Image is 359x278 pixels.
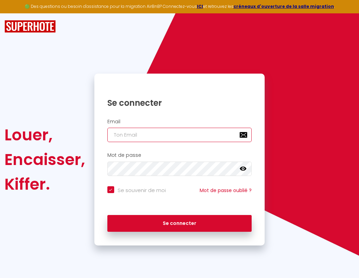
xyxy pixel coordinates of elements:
[4,147,85,172] div: Encaisser,
[107,215,252,232] button: Se connecter
[234,3,334,9] a: créneaux d'ouverture de la salle migration
[5,3,26,23] button: Ouvrir le widget de chat LiveChat
[4,172,85,197] div: Kiffer.
[197,3,203,9] a: ICI
[107,128,252,142] input: Ton Email
[107,98,252,108] h1: Se connecter
[107,152,252,158] h2: Mot de passe
[4,20,56,33] img: SuperHote logo
[107,119,252,125] h2: Email
[200,187,252,194] a: Mot de passe oublié ?
[4,123,85,147] div: Louer,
